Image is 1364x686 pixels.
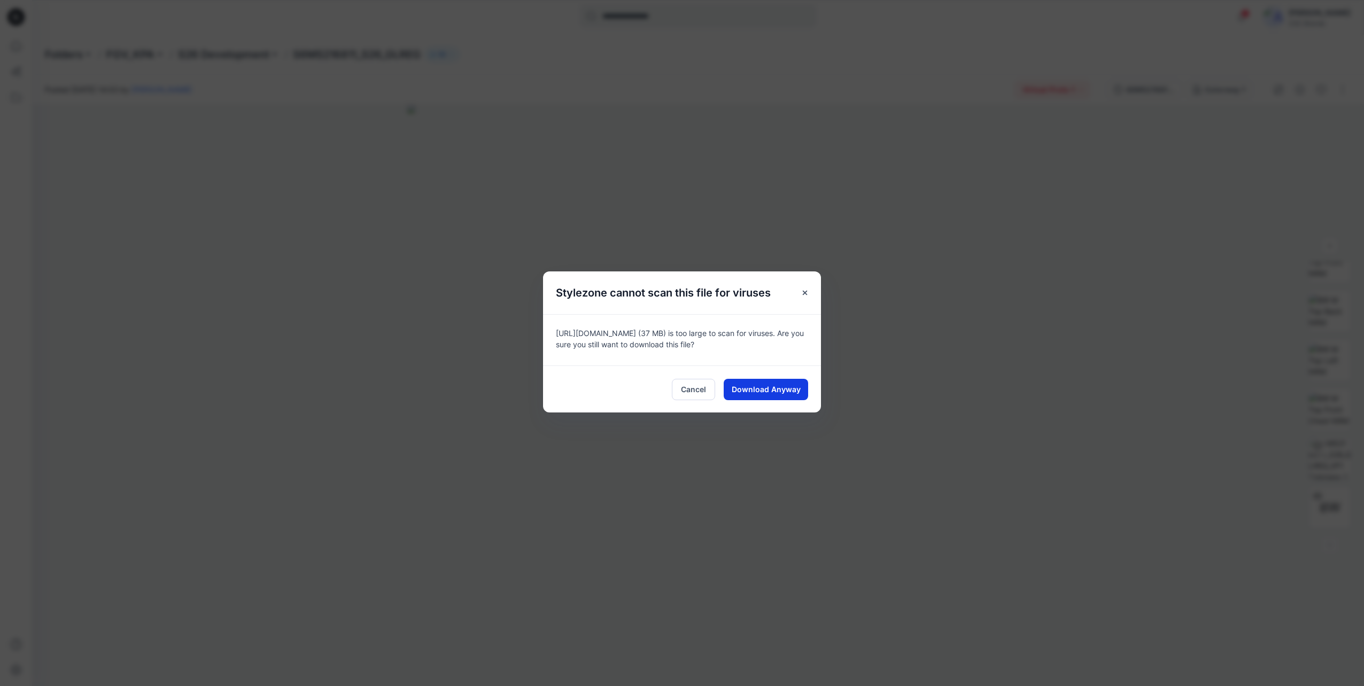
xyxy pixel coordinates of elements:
[681,384,706,395] span: Cancel
[543,314,821,365] div: [URL][DOMAIN_NAME] (37 MB) is too large to scan for viruses. Are you sure you still want to downl...
[543,271,784,314] h5: Stylezone cannot scan this file for viruses
[724,379,808,400] button: Download Anyway
[672,379,715,400] button: Cancel
[795,283,815,302] button: Close
[732,384,801,395] span: Download Anyway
